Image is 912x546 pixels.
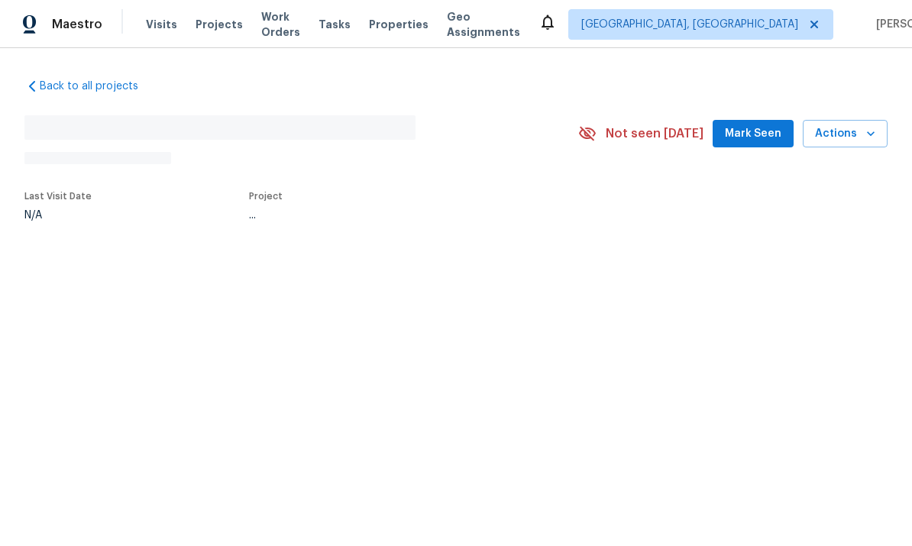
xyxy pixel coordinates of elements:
span: Visits [146,17,177,32]
span: Properties [369,17,429,32]
span: Projects [196,17,243,32]
span: [GEOGRAPHIC_DATA], [GEOGRAPHIC_DATA] [581,17,798,32]
span: Actions [815,124,875,144]
div: N/A [24,210,92,221]
a: Back to all projects [24,79,171,94]
span: Project [249,192,283,201]
button: Actions [803,120,888,148]
span: Tasks [319,19,351,30]
span: Geo Assignments [447,9,520,40]
span: Last Visit Date [24,192,92,201]
span: Not seen [DATE] [606,126,703,141]
div: ... [249,210,542,221]
button: Mark Seen [713,120,794,148]
span: Work Orders [261,9,300,40]
span: Mark Seen [725,124,781,144]
span: Maestro [52,17,102,32]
